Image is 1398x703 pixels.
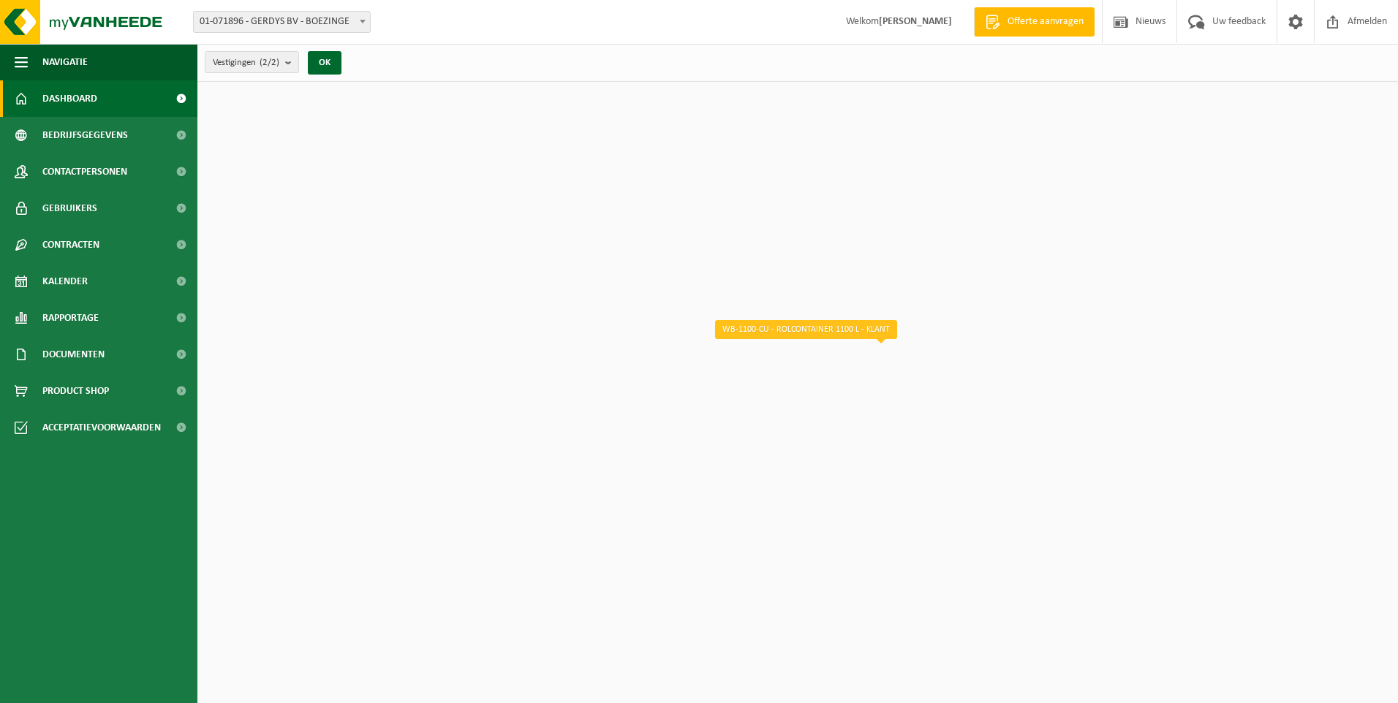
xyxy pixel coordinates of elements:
[42,153,127,190] span: Contactpersonen
[42,300,99,336] span: Rapportage
[879,16,952,27] strong: [PERSON_NAME]
[42,190,97,227] span: Gebruikers
[194,12,370,32] span: 01-071896 - GERDYS BV - BOEZINGE
[974,7,1095,37] a: Offerte aanvragen
[308,51,341,75] button: OK
[42,263,88,300] span: Kalender
[260,58,279,67] count: (2/2)
[42,117,128,153] span: Bedrijfsgegevens
[42,44,88,80] span: Navigatie
[205,51,299,73] button: Vestigingen(2/2)
[42,336,105,373] span: Documenten
[42,80,97,117] span: Dashboard
[193,11,371,33] span: 01-071896 - GERDYS BV - BOEZINGE
[42,373,109,409] span: Product Shop
[42,409,161,446] span: Acceptatievoorwaarden
[42,227,99,263] span: Contracten
[1004,15,1087,29] span: Offerte aanvragen
[213,52,279,74] span: Vestigingen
